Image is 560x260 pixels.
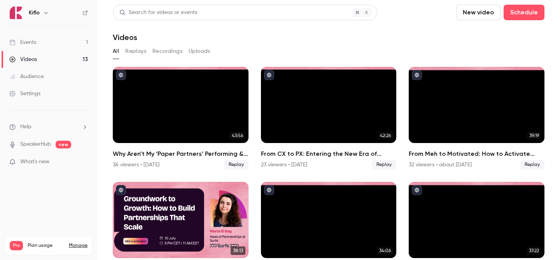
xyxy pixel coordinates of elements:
button: published [412,185,422,195]
li: From Meh to Motivated: How to Activate GTM Teams with FOMO & Competitive Drive [409,67,544,169]
button: published [264,70,274,80]
button: All [113,45,119,58]
button: Uploads [189,45,210,58]
section: Videos [113,5,544,255]
h1: Videos [113,33,137,42]
a: SpeakerHub [20,140,51,148]
button: published [116,70,126,80]
a: 39:19From Meh to Motivated: How to Activate GTM Teams with FOMO & Competitive Drive32 viewers • a... [409,67,544,169]
h6: Kiflo [29,9,40,17]
li: From CX to PX: Entering the New Era of Partner Experience [261,67,397,169]
div: 32 viewers • about [DATE] [409,161,472,169]
div: 36 viewers • [DATE] [113,161,159,169]
button: Schedule [504,5,544,20]
h2: From Meh to Motivated: How to Activate GTM Teams with FOMO & Competitive Drive [409,149,544,159]
div: Audience [9,73,44,80]
li: Why Aren’t My ‘Paper Partners’ Performing & How to Fix It? [113,67,248,169]
span: Replay [520,160,544,169]
button: published [116,185,126,195]
span: 39:19 [527,131,541,140]
a: Manage [69,243,87,249]
span: Plan usage [28,243,64,249]
h2: From CX to PX: Entering the New Era of Partner Experience [261,149,397,159]
span: Replay [224,160,248,169]
span: new [56,141,71,148]
iframe: Noticeable Trigger [79,159,88,166]
span: 42:26 [378,131,393,140]
div: Settings [9,90,40,98]
div: 23 viewers • [DATE] [261,161,307,169]
span: 37:22 [527,246,541,255]
span: 38:13 [231,246,245,255]
span: 43:56 [229,131,245,140]
span: Help [20,123,31,131]
button: Recordings [152,45,182,58]
a: 42:26From CX to PX: Entering the New Era of Partner Experience23 viewers • [DATE]Replay [261,67,397,169]
button: published [264,185,274,195]
button: New video [456,5,500,20]
li: help-dropdown-opener [9,123,88,131]
span: 34:06 [377,246,393,255]
a: 43:56Why Aren’t My ‘Paper Partners’ Performing & How to Fix It?36 viewers • [DATE]Replay [113,67,248,169]
div: Videos [9,56,37,63]
span: Pro [10,241,23,250]
h2: Why Aren’t My ‘Paper Partners’ Performing & How to Fix It? [113,149,248,159]
div: Events [9,38,36,46]
span: What's new [20,158,49,166]
span: Replay [372,160,396,169]
button: published [412,70,422,80]
button: Replays [125,45,146,58]
img: Kiflo [10,7,22,19]
div: Search for videos or events [119,9,197,17]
